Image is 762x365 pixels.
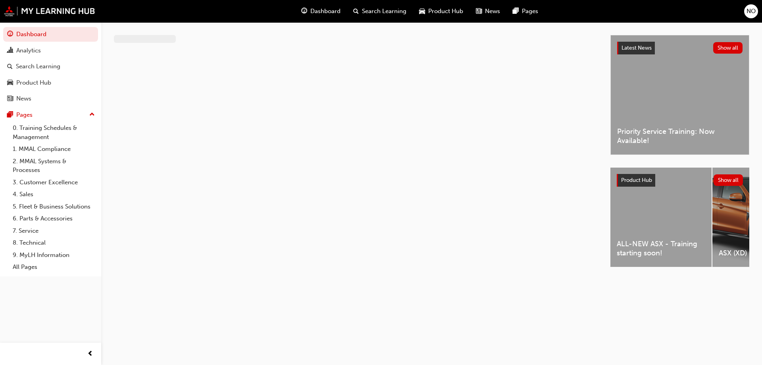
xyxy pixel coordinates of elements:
img: mmal [4,6,95,16]
div: Product Hub [16,78,51,87]
span: Product Hub [428,7,463,16]
div: News [16,94,31,103]
span: search-icon [7,63,13,70]
a: 9. MyLH Information [10,249,98,261]
span: car-icon [7,79,13,87]
span: guage-icon [7,31,13,38]
a: ALL-NEW ASX - Training starting soon! [610,168,712,267]
span: Dashboard [310,7,341,16]
a: news-iconNews [470,3,506,19]
span: Product Hub [621,177,652,183]
span: prev-icon [87,349,93,359]
button: DashboardAnalyticsSearch LearningProduct HubNews [3,25,98,108]
button: NO [744,4,758,18]
span: Search Learning [362,7,406,16]
a: News [3,91,98,106]
a: All Pages [10,261,98,273]
a: pages-iconPages [506,3,545,19]
span: Latest News [622,44,652,51]
a: 2. MMAL Systems & Processes [10,155,98,176]
div: Pages [16,110,33,120]
a: Product Hub [3,75,98,90]
a: Dashboard [3,27,98,42]
a: Analytics [3,43,98,58]
span: NO [747,7,756,16]
span: ALL-NEW ASX - Training starting soon! [617,239,705,257]
span: News [485,7,500,16]
a: Search Learning [3,59,98,74]
a: 7. Service [10,225,98,237]
button: Show all [713,42,743,54]
div: Analytics [16,46,41,55]
a: 0. Training Schedules & Management [10,122,98,143]
a: 4. Sales [10,188,98,201]
span: up-icon [89,110,95,120]
span: car-icon [419,6,425,16]
a: 1. MMAL Compliance [10,143,98,155]
span: pages-icon [513,6,519,16]
a: 5. Fleet & Business Solutions [10,201,98,213]
a: 3. Customer Excellence [10,176,98,189]
a: 8. Technical [10,237,98,249]
a: 6. Parts & Accessories [10,212,98,225]
button: Pages [3,108,98,122]
span: Priority Service Training: Now Available! [617,127,743,145]
span: pages-icon [7,112,13,119]
span: chart-icon [7,47,13,54]
a: Latest NewsShow all [617,42,743,54]
a: guage-iconDashboard [295,3,347,19]
div: Search Learning [16,62,60,71]
button: Show all [714,174,743,186]
span: guage-icon [301,6,307,16]
a: search-iconSearch Learning [347,3,413,19]
a: car-iconProduct Hub [413,3,470,19]
a: Latest NewsShow allPriority Service Training: Now Available! [610,35,749,155]
span: news-icon [7,95,13,102]
a: Product HubShow all [617,174,743,187]
span: news-icon [476,6,482,16]
span: Pages [522,7,538,16]
span: search-icon [353,6,359,16]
